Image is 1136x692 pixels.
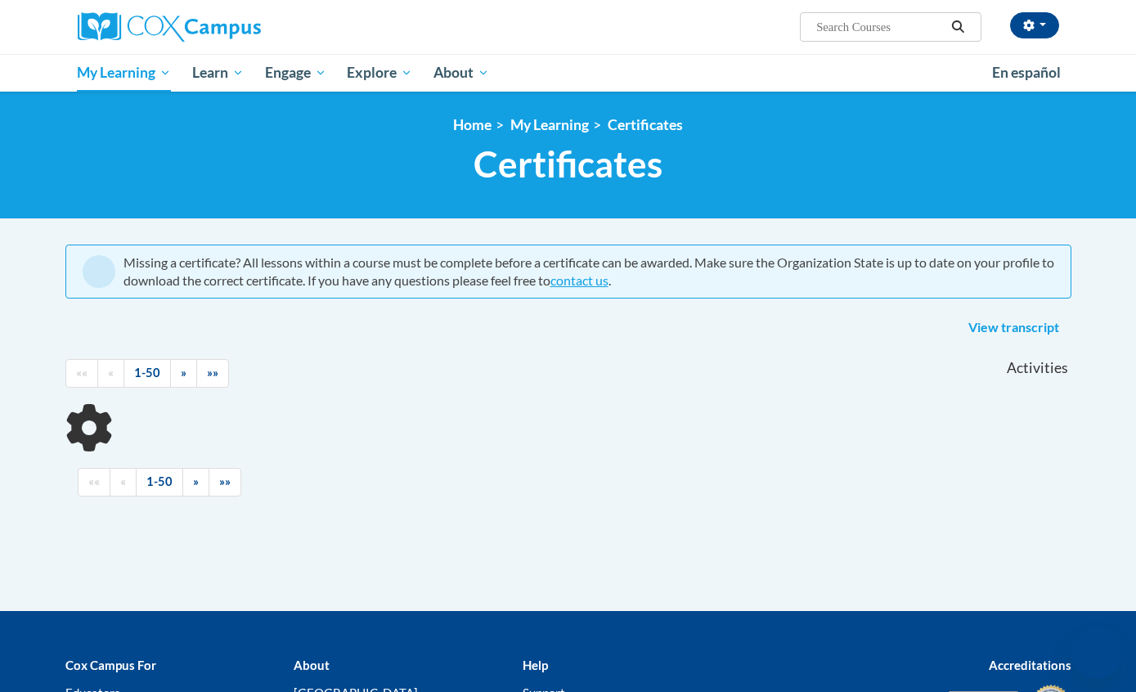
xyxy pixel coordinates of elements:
a: About [423,54,500,92]
iframe: Button to launch messaging window [1071,627,1123,679]
a: Previous [97,359,124,388]
b: Help [523,658,548,672]
span: About [433,63,489,83]
input: Search Courses [815,17,945,37]
a: Begining [78,468,110,497]
div: Main menu [53,54,1084,92]
span: En español [992,64,1061,81]
span: Activities [1007,359,1068,377]
span: « [120,474,126,488]
b: Cox Campus For [65,658,156,672]
a: 1-50 [123,359,171,388]
img: Cox Campus [78,12,261,42]
a: Explore [336,54,423,92]
span: «« [76,366,88,380]
span: »» [207,366,218,380]
a: Next [170,359,197,388]
a: Next [182,468,209,497]
a: En español [981,56,1071,90]
a: Home [453,116,492,133]
span: « [108,366,114,380]
b: About [294,658,330,672]
span: Engage [265,63,326,83]
a: View transcript [956,315,1071,341]
a: 1-50 [136,468,183,497]
span: Learn [192,63,244,83]
span: My Learning [77,63,171,83]
span: »» [219,474,231,488]
a: Previous [110,468,137,497]
button: Search [945,17,970,37]
a: My Learning [510,116,589,133]
a: contact us [550,272,608,288]
a: Certificates [608,116,683,133]
div: Missing a certificate? All lessons within a course must be complete before a certificate can be a... [123,254,1054,290]
a: Engage [254,54,337,92]
span: Certificates [474,142,662,186]
span: «« [88,474,100,488]
a: Cox Campus [78,12,388,42]
a: My Learning [67,54,182,92]
span: » [193,474,199,488]
a: Learn [182,54,254,92]
a: End [196,359,229,388]
a: End [209,468,241,497]
b: Accreditations [989,658,1071,672]
span: » [181,366,186,380]
span: Explore [347,63,412,83]
a: Begining [65,359,98,388]
button: Account Settings [1010,12,1059,38]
